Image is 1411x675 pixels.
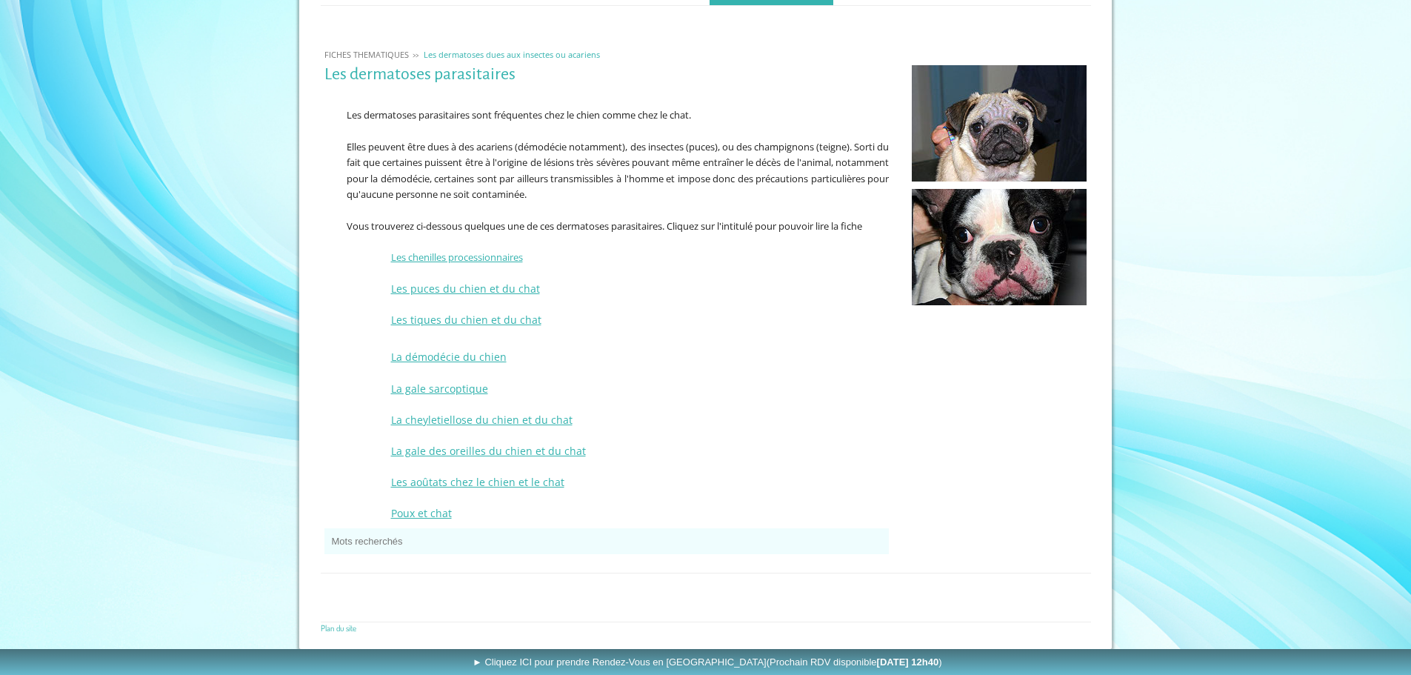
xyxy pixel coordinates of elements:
a: La gale des oreilles du chien et du chat [391,444,586,458]
a: La démodécie du chien [391,350,507,364]
a: FICHES THEMATIQUES [321,49,413,60]
span: Vous trouverez ci-dessous quelques une de ces dermatoses parasitaires. Cliquez sur l'intitulé pou... [347,219,862,233]
button: Mots recherchés [324,528,890,554]
a: Les chenilles processionnaires [391,250,523,264]
span: Les dermatoses dues aux insectes ou acariens [424,49,600,60]
a: La cheyletiellose du chien et du chat [391,413,573,427]
a: Les tiques du chien et du chat [391,313,541,327]
a: Les dermatoses dues aux insectes ou acariens [420,49,604,60]
a: Les puces du chien et du chat [391,282,540,296]
b: [DATE] 12h40 [877,656,939,668]
span: FICHES THEMATIQUES [324,49,409,60]
a: Les aoûtats chez le chien et le chat [391,475,564,489]
h1: Les dermatoses parasitaires [324,65,890,84]
span: Les dermatoses parasitaires sont fréquentes chez le chien comme chez le chat. [347,108,691,122]
span: (Prochain RDV disponible ) [767,656,942,668]
a: La gale sarcoptique [391,382,488,396]
a: Poux et chat [391,506,452,520]
a: Plan du site [321,622,356,634]
span: ► Cliquez ICI pour prendre Rendez-Vous en [GEOGRAPHIC_DATA] [473,656,942,668]
span: Elles peuvent être dues à des acariens (démodécie notamment), des insectes (puces), ou des champi... [347,140,890,202]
